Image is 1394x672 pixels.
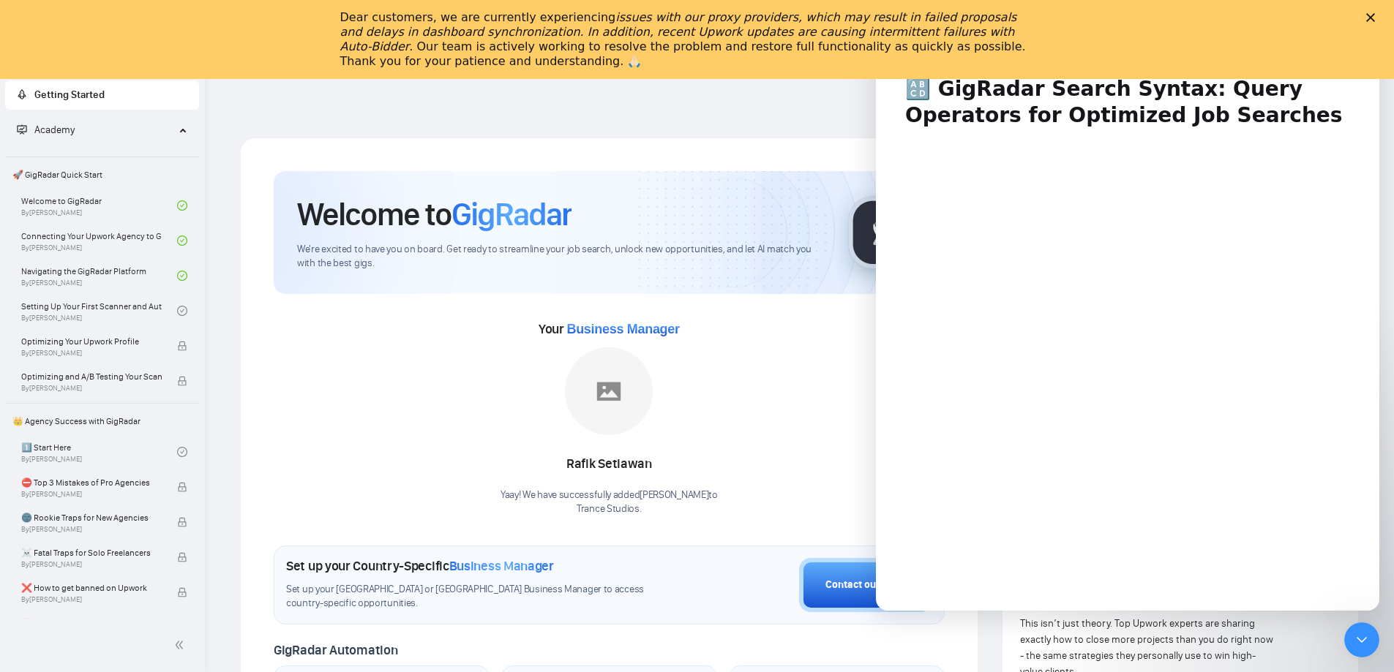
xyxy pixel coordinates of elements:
[539,321,680,337] span: Your
[177,306,187,316] span: check-circle
[21,189,177,222] a: Welcome to GigRadarBy[PERSON_NAME]
[177,235,187,246] span: check-circle
[21,369,162,384] span: Optimizing and A/B Testing Your Scanner for Better Results
[286,583,674,611] span: Set up your [GEOGRAPHIC_DATA] or [GEOGRAPHIC_DATA] Business Manager to access country-specific op...
[501,452,718,477] div: Rafik Setiawan
[177,447,187,457] span: check-circle
[21,436,177,468] a: 1️⃣ Start HereBy[PERSON_NAME]
[177,517,187,527] span: lock
[177,200,187,211] span: check-circle
[177,482,187,492] span: lock
[501,502,718,516] p: Trance Studios .
[21,260,177,292] a: Navigating the GigRadar PlatformBy[PERSON_NAME]
[21,595,162,604] span: By [PERSON_NAME]
[34,88,105,101] span: Getting Started
[21,616,162,630] span: 😭 Account blocked: what to do?
[21,295,177,327] a: Setting Up Your First Scanner and Auto-BidderBy[PERSON_NAME]
[825,577,906,593] div: Contact our team
[297,195,572,234] h1: Welcome to
[21,349,162,358] span: By [PERSON_NAME]
[297,243,825,271] span: We're excited to have you on board. Get ready to streamline your job search, unlock new opportuni...
[21,384,162,393] span: By [PERSON_NAME]
[7,160,198,189] span: 🚀 GigRadar Quick Start
[21,545,162,560] span: ☠️ Fatal Traps for Solo Freelancers
[340,10,1031,69] div: Dear customers, we are currently experiencing . Our team is actively working to resolve the probl...
[177,376,187,386] span: lock
[21,510,162,525] span: 🌚 Rookie Traps for New Agencies
[7,407,198,436] span: 👑 Agency Success with GigRadar
[1366,13,1381,22] div: Close
[286,558,554,574] h1: Set up your Country-Specific
[848,196,921,269] img: gigradar-logo.png
[177,552,187,562] span: lock
[340,10,1017,53] i: issues with our proxy providers, which may result in failed proposals and delays in dashboard syn...
[17,89,27,99] span: rocket
[876,15,1379,611] iframe: Intercom live chat
[177,271,187,281] span: check-circle
[449,558,554,574] span: Business Manager
[21,581,162,595] span: ❌ How to get banned on Upwork
[21,475,162,490] span: ⛔ Top 3 Mistakes of Pro Agencies
[21,560,162,569] span: By [PERSON_NAME]
[21,525,162,534] span: By [PERSON_NAME]
[34,124,75,136] span: Academy
[451,195,572,234] span: GigRadar
[17,124,27,135] span: fund-projection-screen
[5,80,199,110] li: Getting Started
[1344,622,1379,657] iframe: Intercom live chat
[21,334,162,349] span: Optimizing Your Upwork Profile
[177,587,187,597] span: lock
[177,341,187,351] span: lock
[21,490,162,499] span: By [PERSON_NAME]
[566,322,679,336] span: Business Manager
[501,488,718,516] div: Yaay! We have successfully added [PERSON_NAME] to
[17,124,75,136] span: Academy
[21,224,177,257] a: Connecting Your Upwork Agency to GigRadarBy[PERSON_NAME]
[174,638,189,652] span: double-left
[799,558,932,612] button: Contact our team
[274,642,397,658] span: GigRadar Automation
[565,347,653,435] img: placeholder.png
